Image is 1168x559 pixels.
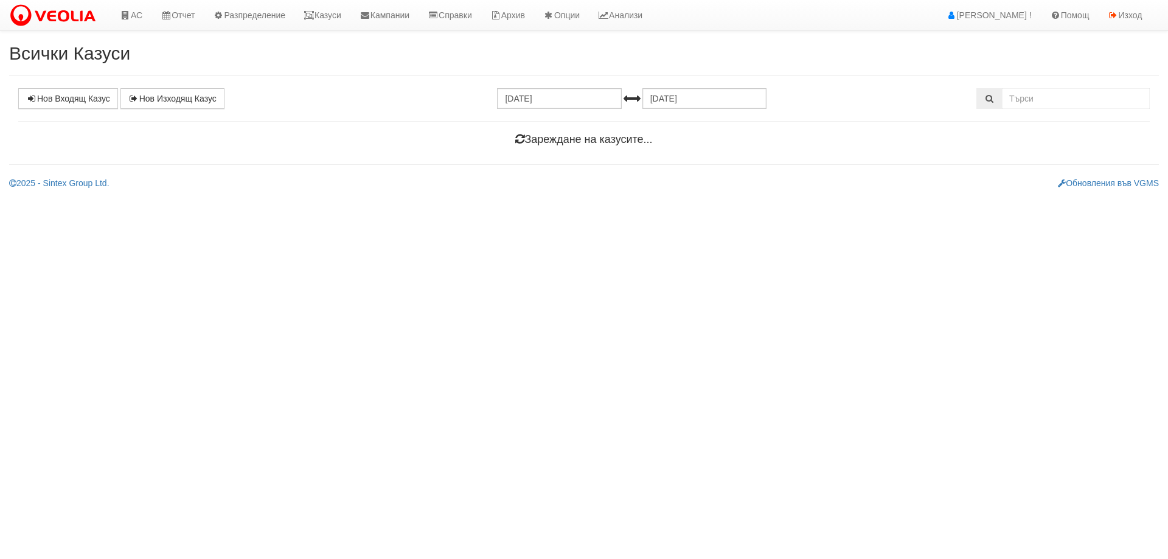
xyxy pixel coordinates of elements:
[18,88,118,109] a: Нов Входящ Казус
[9,3,102,29] img: VeoliaLogo.png
[9,43,1159,63] h2: Всички Казуси
[120,88,224,109] a: Нов Изходящ Казус
[1058,178,1159,188] a: Обновления във VGMS
[1002,88,1150,109] input: Търсене по Идентификатор, Бл/Вх/Ап, Тип, Описание, Моб. Номер, Имейл, Файл, Коментар,
[18,134,1150,146] h4: Зареждане на казусите...
[9,178,109,188] a: 2025 - Sintex Group Ltd.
